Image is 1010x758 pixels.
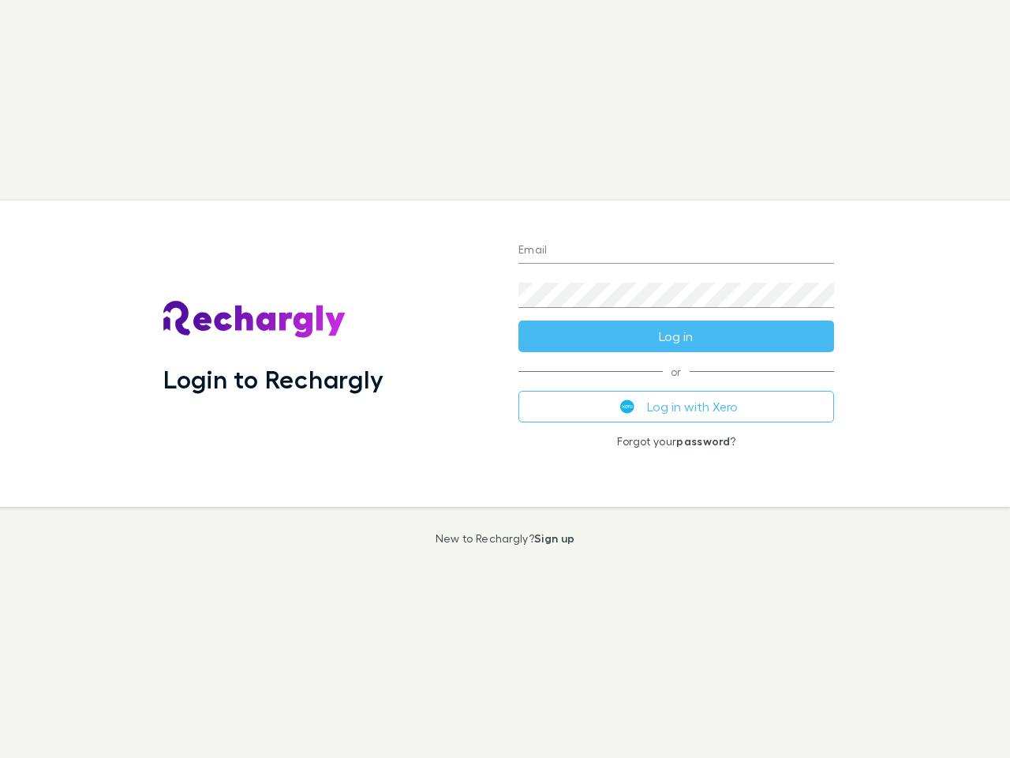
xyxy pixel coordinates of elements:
button: Log in [518,321,834,352]
a: Sign up [534,531,574,545]
img: Rechargly's Logo [163,301,346,339]
button: Log in with Xero [518,391,834,422]
p: New to Rechargly? [436,532,575,545]
span: or [518,371,834,372]
p: Forgot your ? [518,435,834,448]
h1: Login to Rechargly [163,364,383,394]
img: Xero's logo [620,400,634,414]
a: password [676,434,730,448]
